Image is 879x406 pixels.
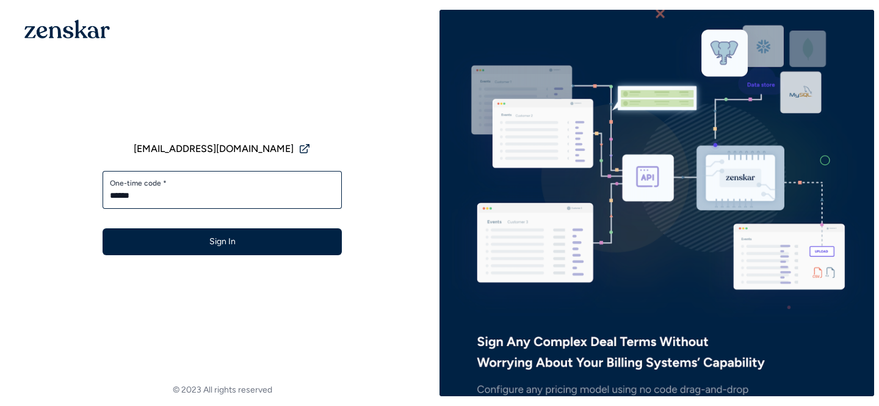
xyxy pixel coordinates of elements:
button: Sign In [103,228,342,255]
img: 1OGAJ2xQqyY4LXKgY66KYq0eOWRCkrZdAb3gUhuVAqdWPZE9SRJmCz+oDMSn4zDLXe31Ii730ItAGKgCKgCCgCikA4Av8PJUP... [24,20,110,38]
footer: © 2023 All rights reserved [5,384,440,396]
label: One-time code * [110,178,335,188]
span: [EMAIL_ADDRESS][DOMAIN_NAME] [134,142,294,156]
